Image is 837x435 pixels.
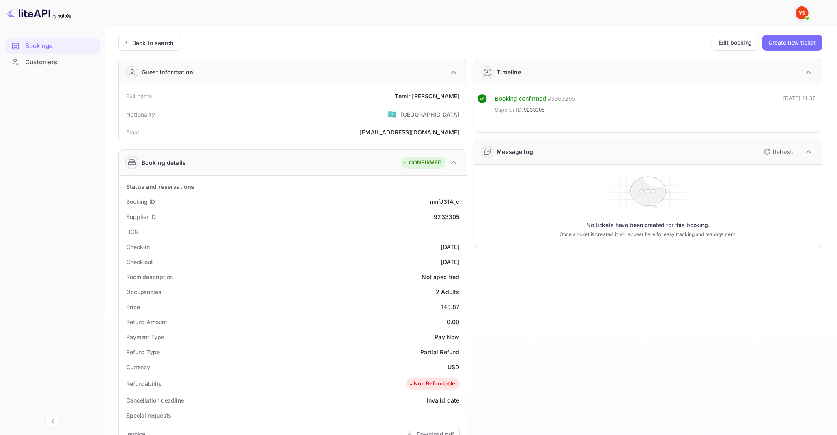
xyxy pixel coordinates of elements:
div: Refund Type [126,348,160,356]
div: Temir [PERSON_NAME] [395,92,460,100]
div: Status and reservations [126,182,194,191]
div: Refund Amount [126,318,167,326]
div: Customers [25,58,96,67]
div: Full name [126,92,152,100]
div: Partial Refund [420,348,459,356]
div: Booking confirmed [495,94,547,104]
div: Check out [126,258,153,266]
img: LiteAPI logo [6,6,71,19]
div: Timeline [497,68,521,76]
span: Supplier ID: [495,106,523,114]
div: Message log [497,147,534,156]
div: [EMAIL_ADDRESS][DOMAIN_NAME] [360,128,459,136]
div: Not specified [422,273,460,281]
button: Collapse navigation [45,414,60,429]
div: HCN [126,227,139,236]
div: Payment Type [126,333,164,341]
div: [DATE] [441,242,460,251]
div: Supplier ID [126,212,156,221]
button: Create new ticket [762,35,822,51]
div: Refundability [126,379,162,388]
div: Special requests [126,411,171,420]
div: USD [448,363,459,371]
div: [DATE] 21:37 [783,94,815,118]
div: 0.00 [447,318,460,326]
div: Occupancies [126,288,161,296]
div: Bookings [5,38,100,54]
div: # 3963265 [548,94,575,104]
div: CONFIRMED [403,159,441,167]
div: [DATE] [441,258,460,266]
div: Nationality [126,110,155,119]
button: Refresh [759,145,796,158]
div: Booking ID [126,197,155,206]
p: Refresh [773,147,793,156]
div: [GEOGRAPHIC_DATA] [401,110,460,119]
div: nmfJ31A_c [430,197,459,206]
div: Invalid date [427,396,460,405]
p: Once a ticket is created, it will appear here for easy tracking and management. [554,231,742,238]
a: Customers [5,54,100,69]
span: United States [387,107,397,121]
div: Email [126,128,140,136]
a: Bookings [5,38,100,53]
div: Back to search [132,39,173,47]
div: Customers [5,54,100,70]
div: Pay Now [435,333,459,341]
div: 9233305 [434,212,459,221]
img: Yandex Support [796,6,809,19]
div: Booking details [142,158,186,167]
div: Guest information [142,68,194,76]
p: No tickets have been created for this booking. [586,221,710,229]
div: Bookings [25,41,96,51]
div: Price [126,303,140,311]
div: Check-in [126,242,150,251]
div: Currency [126,363,150,371]
div: 148.87 [441,303,460,311]
div: Room description [126,273,173,281]
div: Cancellation deadline [126,396,184,405]
button: Edit booking [712,35,759,51]
span: 9233305 [524,106,545,114]
div: Non Refundable [408,380,455,388]
div: 2 Adults [436,288,459,296]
